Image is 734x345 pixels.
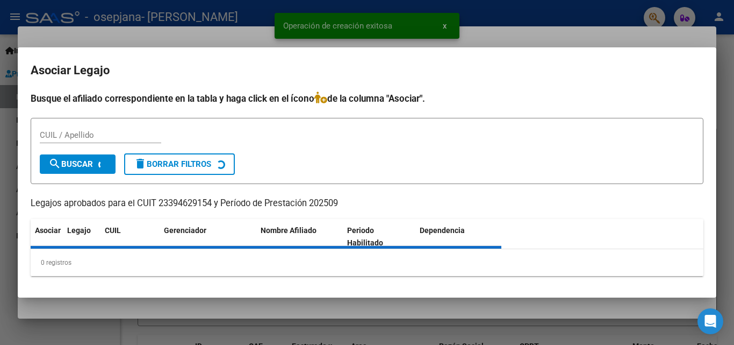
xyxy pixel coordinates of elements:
[31,60,703,81] h2: Asociar Legajo
[67,226,91,235] span: Legajo
[415,219,502,255] datatable-header-cell: Dependencia
[256,219,343,255] datatable-header-cell: Nombre Afiliado
[48,157,61,170] mat-icon: search
[697,308,723,334] div: Open Intercom Messenger
[420,226,465,235] span: Dependencia
[31,249,703,276] div: 0 registros
[31,219,63,255] datatable-header-cell: Asociar
[31,197,703,210] p: Legajos aprobados para el CUIT 23394629154 y Período de Prestación 202509
[31,91,703,105] h4: Busque el afiliado correspondiente en la tabla y haga click en el ícono de la columna "Asociar".
[134,159,211,169] span: Borrar Filtros
[35,226,61,235] span: Asociar
[347,226,383,247] span: Periodo Habilitado
[63,219,100,255] datatable-header-cell: Legajo
[40,154,116,174] button: Buscar
[100,219,160,255] datatable-header-cell: CUIL
[105,226,121,235] span: CUIL
[134,157,147,170] mat-icon: delete
[164,226,206,235] span: Gerenciador
[124,153,235,175] button: Borrar Filtros
[261,226,316,235] span: Nombre Afiliado
[343,219,415,255] datatable-header-cell: Periodo Habilitado
[160,219,256,255] datatable-header-cell: Gerenciador
[48,159,93,169] span: Buscar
